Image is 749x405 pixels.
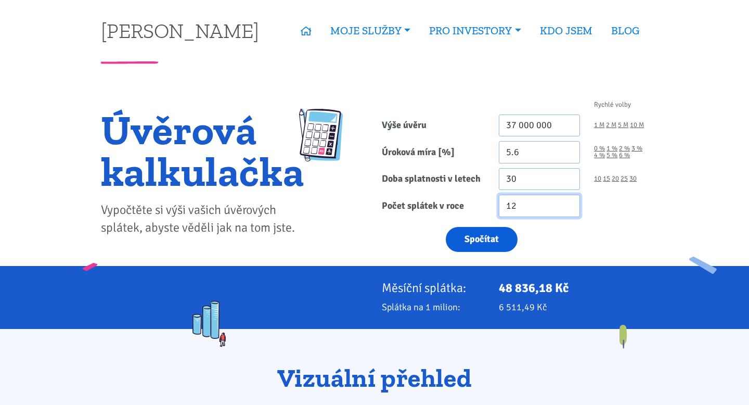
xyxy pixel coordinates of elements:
[618,122,628,129] a: 5 M
[374,141,492,163] label: Úroková míra [%]
[374,168,492,191] label: Doba splatnosti v letech
[606,152,617,159] a: 5 %
[101,364,649,393] h2: Vizuální přehled
[101,20,259,41] a: [PERSON_NAME]
[499,281,649,295] p: 48 836,18 Kč
[446,227,518,252] button: Spočítat
[606,122,616,129] a: 2 M
[420,19,530,43] a: PRO INVESTORY
[619,145,630,152] a: 2 %
[374,195,492,217] label: Počet splátek v roce
[629,175,637,182] a: 30
[594,145,605,152] a: 0 %
[499,300,649,314] p: 6 511,49 Kč
[374,115,492,137] label: Výše úvěru
[321,19,420,43] a: MOJE SLUŽBY
[612,175,619,182] a: 20
[631,145,642,152] a: 3 %
[594,175,601,182] a: 10
[531,19,602,43] a: KDO JSEM
[101,109,304,192] h1: Úvěrová kalkulačka
[621,175,628,182] a: 25
[382,300,485,314] p: Splátka na 1 milion:
[619,152,630,159] a: 6 %
[594,122,604,129] a: 1 M
[602,19,649,43] a: BLOG
[101,201,304,237] p: Vypočtěte si výši vašich úvěrových splátek, abyste věděli jak na tom jste.
[630,122,644,129] a: 10 M
[382,281,485,295] p: Měsíční splátka:
[594,152,605,159] a: 4 %
[603,175,610,182] a: 15
[594,102,631,108] span: Rychlé volby
[606,145,617,152] a: 1 %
